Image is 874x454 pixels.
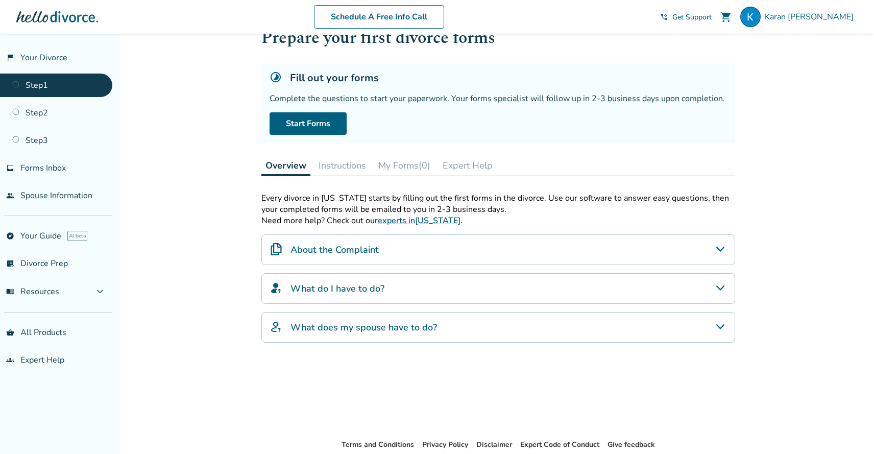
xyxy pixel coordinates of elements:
span: people [6,192,14,200]
div: What does my spouse have to do? [261,312,735,343]
span: explore [6,232,14,240]
a: Schedule A Free Info Call [314,5,444,29]
li: Disclaimer [476,439,512,451]
div: What do I have to do? [261,273,735,304]
p: Need more help? Check out our . [261,215,735,226]
img: What do I have to do? [270,282,282,294]
div: Complete the questions to start your paperwork. Your forms specialist will follow up in 2-3 busin... [270,93,727,104]
div: About the Complaint [261,234,735,265]
a: Terms and Conditions [342,440,414,449]
h4: About the Complaint [290,243,379,256]
a: phone_in_talkGet Support [660,12,712,22]
img: Karan Bathla [740,7,761,27]
h4: What does my spouse have to do? [290,321,437,334]
span: shopping_basket [6,328,14,337]
span: Resources [6,286,59,297]
span: expand_more [94,285,106,298]
button: Overview [261,155,310,176]
img: What does my spouse have to do? [270,321,282,333]
button: My Forms(0) [374,155,434,176]
h5: Fill out your forms [290,71,379,85]
a: Expert Code of Conduct [520,440,599,449]
span: AI beta [67,231,87,241]
h4: What do I have to do? [290,282,384,295]
span: list_alt_check [6,259,14,268]
span: Get Support [672,12,712,22]
a: Privacy Policy [422,440,468,449]
li: Give feedback [608,439,655,451]
iframe: Chat Widget [823,405,874,454]
img: About the Complaint [270,243,282,255]
button: Instructions [314,155,370,176]
div: Every divorce in [US_STATE] starts by filling out the first forms in the divorce. Use our softwar... [261,193,735,215]
span: menu_book [6,288,14,296]
span: Karan [PERSON_NAME] [765,11,858,22]
h1: Prepare your first divorce forms [261,26,735,51]
span: Forms Inbox [20,162,66,174]
span: phone_in_talk [660,13,668,21]
a: Start Forms [270,112,347,135]
button: Expert Help [439,155,497,176]
a: experts in[US_STATE] [378,215,460,226]
span: inbox [6,164,14,172]
span: shopping_cart [720,11,732,23]
span: groups [6,356,14,364]
span: flag_2 [6,54,14,62]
